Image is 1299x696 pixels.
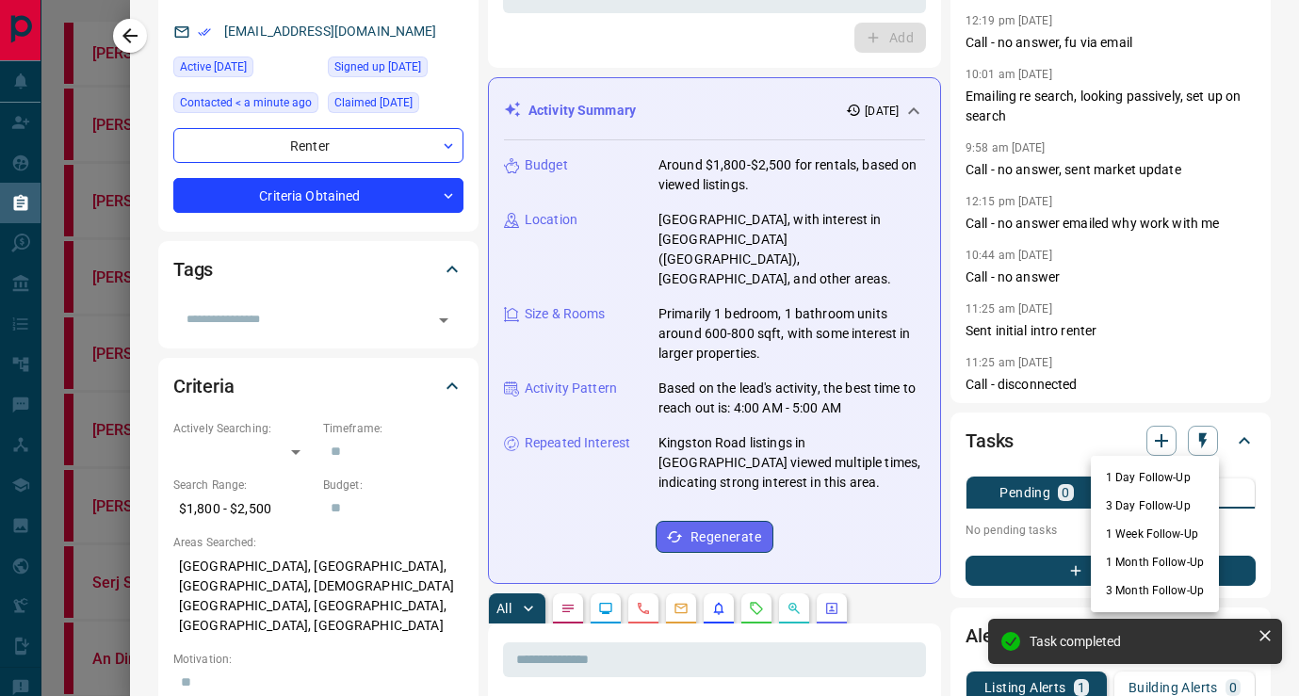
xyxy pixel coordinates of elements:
[1030,634,1250,649] div: Task completed
[1091,463,1219,492] li: 1 Day Follow-Up
[1091,548,1219,576] li: 1 Month Follow-Up
[1091,492,1219,520] li: 3 Day Follow-Up
[1091,576,1219,605] li: 3 Month Follow-Up
[1091,520,1219,548] li: 1 Week Follow-Up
